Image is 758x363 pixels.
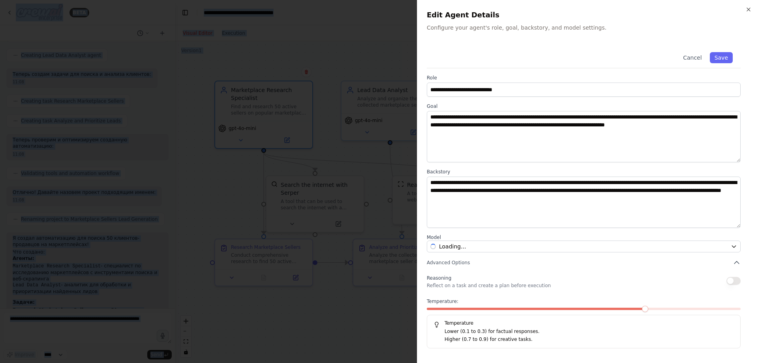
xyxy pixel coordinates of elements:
[445,336,734,344] p: Higher (0.7 to 0.9) for creative tasks.
[427,75,741,81] label: Role
[427,24,749,32] p: Configure your agent's role, goal, backstory, and model settings.
[445,328,734,336] p: Lower (0.1 to 0.3) for factual responses.
[427,9,749,21] h2: Edit Agent Details
[427,282,551,289] p: Reflect on a task and create a plan before execution
[710,52,733,63] button: Save
[427,259,741,267] button: Advanced Options
[433,320,734,326] h5: Temperature
[427,103,741,109] label: Goal
[427,241,741,252] button: Loading...
[427,275,451,281] span: Reasoning
[427,169,741,175] label: Backstory
[439,243,466,250] span: openai/gpt-4o-mini
[427,260,470,266] span: Advanced Options
[427,234,741,241] label: Model
[678,52,706,63] button: Cancel
[427,298,458,305] span: Temperature:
